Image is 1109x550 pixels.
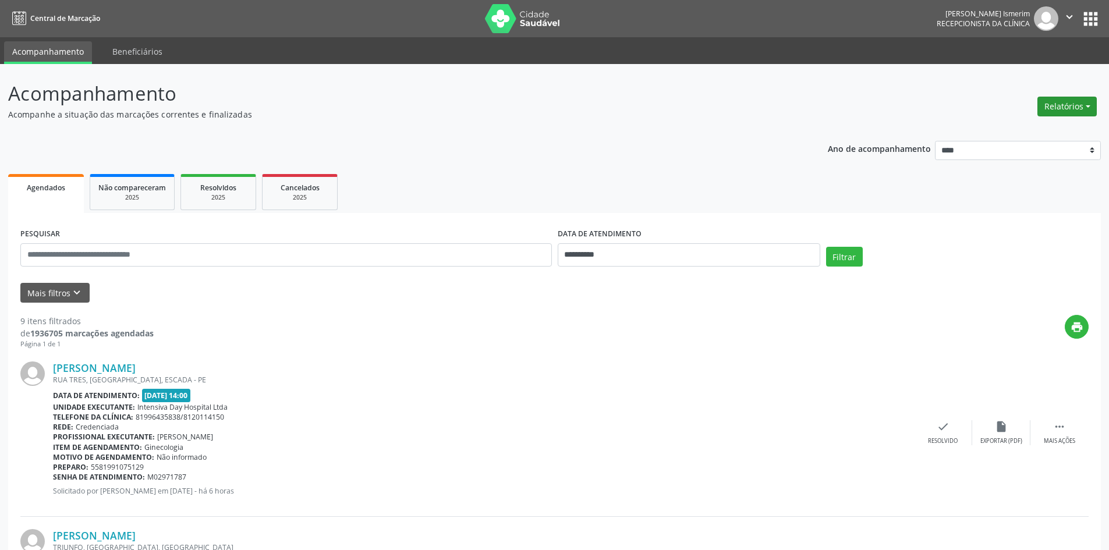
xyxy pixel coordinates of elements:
b: Senha de atendimento: [53,472,145,482]
b: Motivo de agendamento: [53,452,154,462]
b: Profissional executante: [53,432,155,442]
img: img [20,361,45,386]
b: Data de atendimento: [53,391,140,400]
div: Mais ações [1044,437,1075,445]
span: Credenciada [76,422,119,432]
button:  [1058,6,1080,31]
i: print [1071,321,1083,333]
p: Acompanhamento [8,79,773,108]
p: Ano de acompanhamento [828,141,931,155]
strong: 1936705 marcações agendadas [30,328,154,339]
span: 81996435838/8120114150 [136,412,224,422]
b: Item de agendamento: [53,442,142,452]
i: check [937,420,949,433]
div: Exportar (PDF) [980,437,1022,445]
span: [PERSON_NAME] [157,432,213,442]
label: DATA DE ATENDIMENTO [558,225,642,243]
span: M02971787 [147,472,186,482]
span: 5581991075129 [91,462,144,472]
b: Telefone da clínica: [53,412,133,422]
b: Rede: [53,422,73,432]
span: Central de Marcação [30,13,100,23]
div: 2025 [189,193,247,202]
span: Ginecologia [144,442,183,452]
button: apps [1080,9,1101,29]
a: Acompanhamento [4,41,92,64]
span: Agendados [27,183,65,193]
div: [PERSON_NAME] Ismerim [937,9,1030,19]
i:  [1063,10,1076,23]
label: PESQUISAR [20,225,60,243]
p: Acompanhe a situação das marcações correntes e finalizadas [8,108,773,120]
div: RUA TRES, [GEOGRAPHIC_DATA], ESCADA - PE [53,375,914,385]
span: Recepcionista da clínica [937,19,1030,29]
a: Beneficiários [104,41,171,62]
div: Resolvido [928,437,958,445]
p: Solicitado por [PERSON_NAME] em [DATE] - há 6 horas [53,486,914,496]
button: print [1065,315,1089,339]
span: [DATE] 14:00 [142,389,191,402]
b: Unidade executante: [53,402,135,412]
a: [PERSON_NAME] [53,361,136,374]
button: Filtrar [826,247,863,267]
button: Mais filtroskeyboard_arrow_down [20,283,90,303]
a: [PERSON_NAME] [53,529,136,542]
div: 2025 [98,193,166,202]
div: Página 1 de 1 [20,339,154,349]
div: 2025 [271,193,329,202]
a: Central de Marcação [8,9,100,28]
span: Não informado [157,452,207,462]
span: Resolvidos [200,183,236,193]
i: keyboard_arrow_down [70,286,83,299]
img: img [1034,6,1058,31]
button: Relatórios [1037,97,1097,116]
div: 9 itens filtrados [20,315,154,327]
span: Não compareceram [98,183,166,193]
div: de [20,327,154,339]
span: Cancelados [281,183,320,193]
b: Preparo: [53,462,88,472]
i:  [1053,420,1066,433]
span: Intensiva Day Hospital Ltda [137,402,228,412]
i: insert_drive_file [995,420,1008,433]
